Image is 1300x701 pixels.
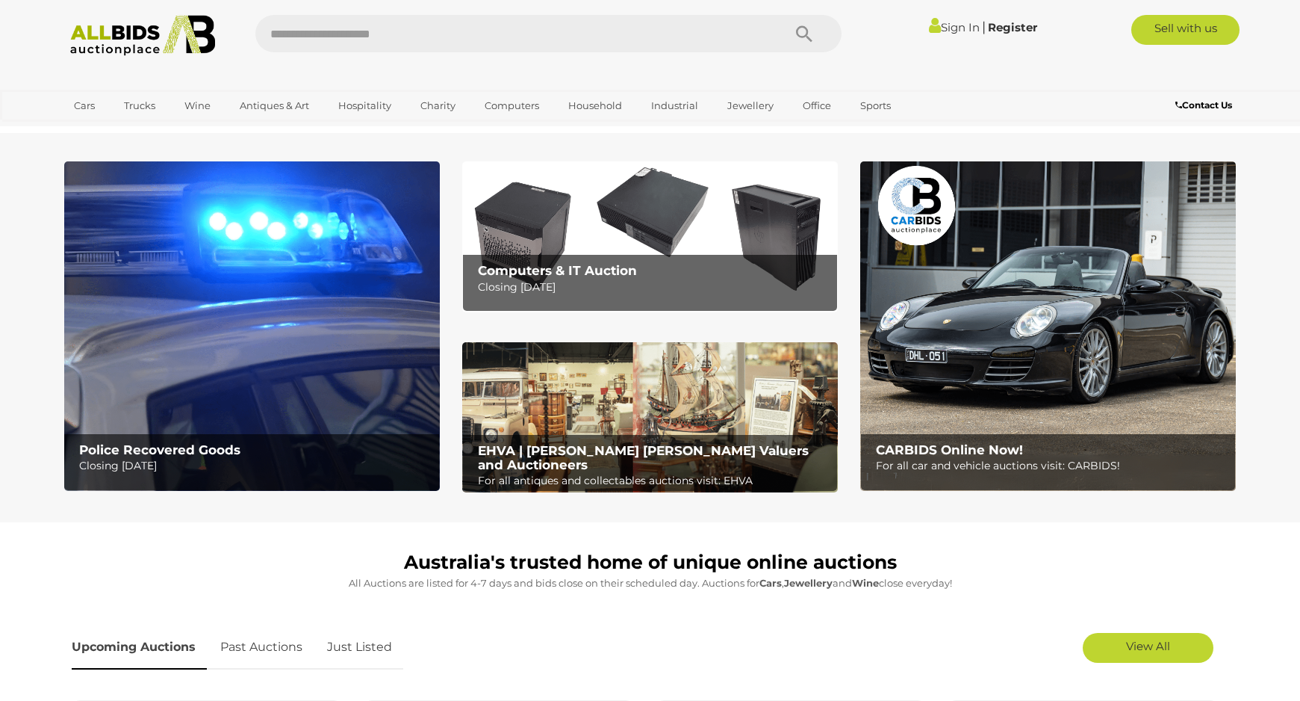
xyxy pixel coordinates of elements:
[72,552,1229,573] h1: Australia's trusted home of unique online auctions
[72,626,207,670] a: Upcoming Auctions
[850,93,901,118] a: Sports
[462,161,838,312] img: Computers & IT Auction
[478,278,830,297] p: Closing [DATE]
[175,93,220,118] a: Wine
[64,118,190,143] a: [GEOGRAPHIC_DATA]
[982,19,986,35] span: |
[860,161,1236,491] img: CARBIDS Online Now!
[79,442,240,457] b: Police Recovered Goods
[860,161,1236,491] a: CARBIDS Online Now! CARBIDS Online Now! For all car and vehicle auctions visit: CARBIDS!
[559,93,632,118] a: Household
[64,161,440,491] img: Police Recovered Goods
[1175,97,1236,114] a: Contact Us
[876,442,1023,457] b: CARBIDS Online Now!
[209,626,314,670] a: Past Auctions
[462,161,838,312] a: Computers & IT Auction Computers & IT Auction Closing [DATE]
[475,93,549,118] a: Computers
[478,263,637,278] b: Computers & IT Auction
[462,342,838,493] a: EHVA | Evans Hastings Valuers and Auctioneers EHVA | [PERSON_NAME] [PERSON_NAME] Valuers and Auct...
[793,93,841,118] a: Office
[641,93,708,118] a: Industrial
[64,93,105,118] a: Cars
[767,15,842,52] button: Search
[852,577,879,589] strong: Wine
[62,15,224,56] img: Allbids.com.au
[784,577,833,589] strong: Jewellery
[64,161,440,491] a: Police Recovered Goods Police Recovered Goods Closing [DATE]
[462,342,838,493] img: EHVA | Evans Hastings Valuers and Auctioneers
[718,93,783,118] a: Jewellery
[988,20,1037,34] a: Register
[114,93,165,118] a: Trucks
[478,443,809,472] b: EHVA | [PERSON_NAME] [PERSON_NAME] Valuers and Auctioneers
[478,472,830,490] p: For all antiques and collectables auctions visit: EHVA
[79,457,431,475] p: Closing [DATE]
[1126,639,1170,653] span: View All
[876,457,1228,475] p: For all car and vehicle auctions visit: CARBIDS!
[929,20,980,34] a: Sign In
[1175,99,1232,111] b: Contact Us
[1083,633,1213,663] a: View All
[230,93,319,118] a: Antiques & Art
[72,575,1229,592] p: All Auctions are listed for 4-7 days and bids close on their scheduled day. Auctions for , and cl...
[411,93,465,118] a: Charity
[1131,15,1240,45] a: Sell with us
[329,93,401,118] a: Hospitality
[316,626,403,670] a: Just Listed
[759,577,782,589] strong: Cars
